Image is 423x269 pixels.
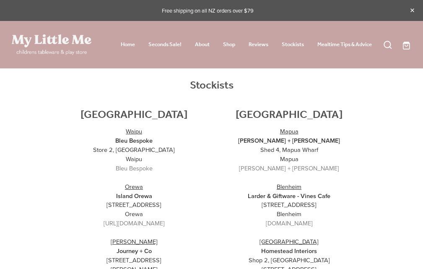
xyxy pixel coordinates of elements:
[121,39,135,50] a: Home
[217,109,361,122] h2: [GEOGRAPHIC_DATA]
[111,237,158,246] u: [PERSON_NAME]
[195,39,210,50] a: About
[62,79,361,92] h2: Stockists
[223,39,235,50] a: Shop
[104,219,165,227] a: [URL][DOMAIN_NAME]
[277,182,301,191] u: Blenheim
[261,246,317,255] strong: Homestead Interiors
[239,164,339,172] a: [PERSON_NAME] + [PERSON_NAME]
[249,39,268,50] a: Reviews
[280,127,298,136] u: Mapua
[260,237,319,246] u: [GEOGRAPHIC_DATA]
[12,33,92,57] a: My Little Me Ltd homepage
[317,39,372,50] a: Mealtime Tips & Advice
[125,182,143,191] u: Orewa
[116,191,152,200] strong: Island Orewa
[117,246,152,255] strong: Journey + Co
[148,39,182,50] a: Seconds Sale!
[116,164,153,172] a: Bleu Bespoke
[238,136,340,145] strong: [PERSON_NAME] + [PERSON_NAME]
[62,109,206,122] h2: [GEOGRAPHIC_DATA]
[266,219,313,227] a: [DOMAIN_NAME]
[12,7,404,14] p: Free shipping on all NZ orders over $79
[126,127,142,136] u: Waipu
[248,191,330,200] strong: Larder & Giftware - Vines Cafe
[115,136,153,145] strong: Bleu Bespoke
[282,39,304,50] a: Stockists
